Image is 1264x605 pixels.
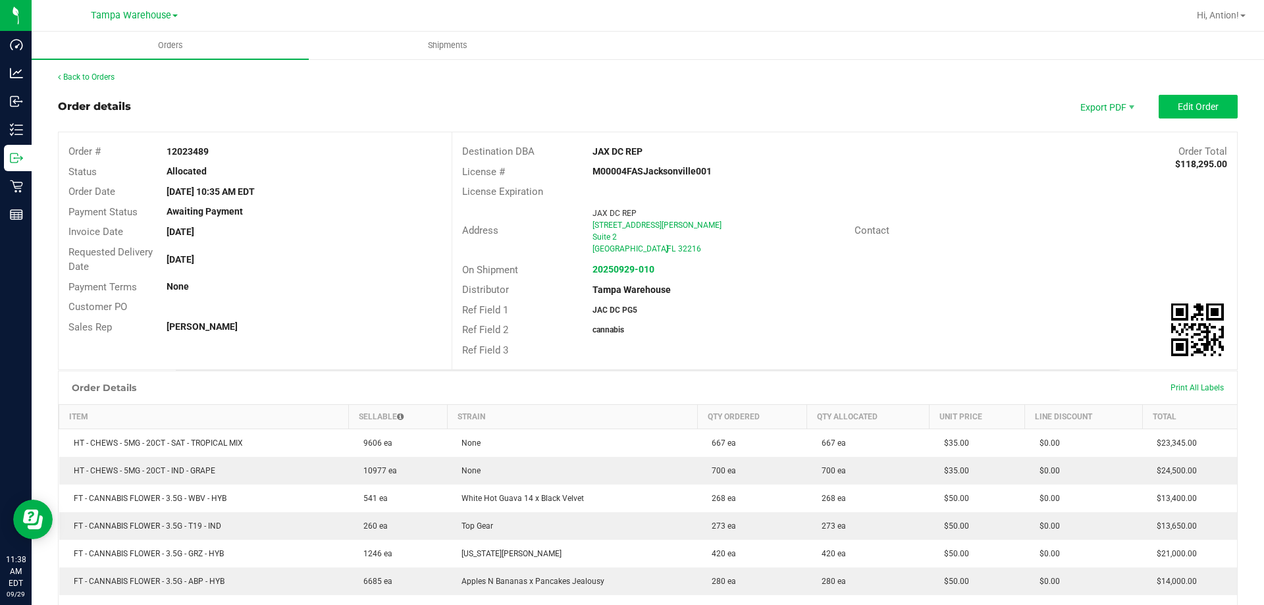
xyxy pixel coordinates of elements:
span: 268 ea [815,494,846,503]
th: Strain [447,405,697,429]
strong: [DATE] [167,226,194,237]
span: 6685 ea [357,577,392,586]
span: $50.00 [937,521,969,531]
span: 260 ea [357,521,388,531]
span: Order Date [68,186,115,197]
span: $21,000.00 [1150,549,1197,558]
span: Apples N Bananas x Pancakes Jealousy [455,577,604,586]
a: Back to Orders [58,72,115,82]
span: Destination DBA [462,145,535,157]
span: Sales Rep [68,321,112,333]
span: FL [667,244,675,253]
span: $50.00 [937,577,969,586]
th: Unit Price [930,405,1025,429]
p: 09/29 [6,589,26,599]
qrcode: 12023489 [1171,303,1224,356]
strong: [DATE] [167,254,194,265]
inline-svg: Inventory [10,123,23,136]
strong: [PERSON_NAME] [167,321,238,332]
span: Tampa Warehouse [91,10,171,21]
span: Address [462,224,498,236]
a: Orders [32,32,309,59]
span: $50.00 [937,494,969,503]
span: $0.00 [1033,494,1060,503]
span: $24,500.00 [1150,466,1197,475]
span: Distributor [462,284,509,296]
th: Sellable [349,405,448,429]
span: $23,345.00 [1150,438,1197,448]
strong: Awaiting Payment [167,206,243,217]
span: Shipments [410,39,485,51]
span: $13,650.00 [1150,521,1197,531]
span: $0.00 [1033,466,1060,475]
span: $0.00 [1033,549,1060,558]
span: $14,000.00 [1150,577,1197,586]
inline-svg: Retail [10,180,23,193]
span: HT - CHEWS - 5MG - 20CT - IND - GRAPE [67,466,215,475]
span: FT - CANNABIS FLOWER - 3.5G - WBV - HYB [67,494,226,503]
span: 700 ea [815,466,846,475]
iframe: Resource center [13,500,53,539]
span: 420 ea [815,549,846,558]
span: Order Total [1178,145,1227,157]
span: HT - CHEWS - 5MG - 20CT - SAT - TROPICAL MIX [67,438,243,448]
th: Item [59,405,349,429]
th: Qty Allocated [807,405,930,429]
span: 667 ea [705,438,736,448]
span: Top Gear [455,521,493,531]
strong: M00004FASJacksonville001 [592,166,712,176]
span: 9606 ea [357,438,392,448]
button: Edit Order [1159,95,1238,118]
span: Export PDF [1066,95,1145,118]
span: 273 ea [815,521,846,531]
span: $50.00 [937,549,969,558]
th: Qty Ordered [697,405,806,429]
th: Line Discount [1025,405,1142,429]
span: 541 ea [357,494,388,503]
span: 10977 ea [357,466,397,475]
strong: $118,295.00 [1175,159,1227,169]
span: Ref Field 2 [462,324,508,336]
strong: [DATE] 10:35 AM EDT [167,186,255,197]
span: FT - CANNABIS FLOWER - 3.5G - T19 - IND [67,521,221,531]
span: None [455,466,481,475]
span: 273 ea [705,521,736,531]
span: Customer PO [68,301,127,313]
a: 20250929-010 [592,264,654,275]
span: Ref Field 3 [462,344,508,356]
span: Payment Status [68,206,138,218]
img: Scan me! [1171,303,1224,356]
inline-svg: Reports [10,208,23,221]
span: [US_STATE][PERSON_NAME] [455,549,562,558]
span: 700 ea [705,466,736,475]
span: 32216 [678,244,701,253]
span: None [455,438,481,448]
span: Orders [140,39,201,51]
inline-svg: Analytics [10,66,23,80]
span: Status [68,166,97,178]
span: Suite 2 [592,232,617,242]
span: White Hot Guava 14 x Black Velvet [455,494,584,503]
span: 280 ea [815,577,846,586]
span: $13,400.00 [1150,494,1197,503]
strong: 12023489 [167,146,209,157]
span: FT - CANNABIS FLOWER - 3.5G - GRZ - HYB [67,549,224,558]
span: $0.00 [1033,577,1060,586]
span: , [666,244,667,253]
a: Shipments [309,32,586,59]
th: Total [1142,405,1237,429]
span: Order # [68,145,101,157]
span: [GEOGRAPHIC_DATA] [592,244,668,253]
span: $0.00 [1033,438,1060,448]
span: Print All Labels [1171,383,1224,392]
strong: Tampa Warehouse [592,284,671,295]
span: JAX DC REP [592,209,637,218]
strong: cannabis [592,325,624,334]
span: 420 ea [705,549,736,558]
span: License Expiration [462,186,543,197]
span: $35.00 [937,466,969,475]
span: 268 ea [705,494,736,503]
span: Edit Order [1178,101,1219,112]
span: FT - CANNABIS FLOWER - 3.5G - ABP - HYB [67,577,224,586]
span: On Shipment [462,264,518,276]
